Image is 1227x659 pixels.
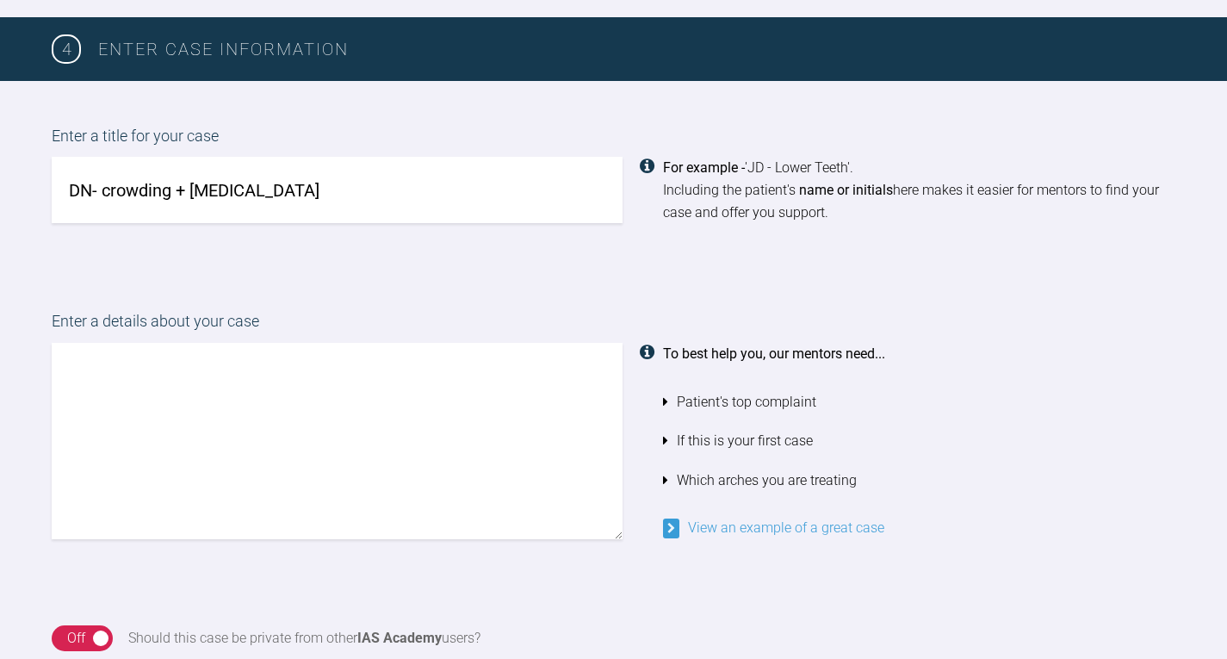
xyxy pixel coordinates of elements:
div: Should this case be private from other users? [128,627,480,650]
li: Which arches you are treating [663,461,1176,500]
strong: For example - [663,159,745,176]
strong: IAS Academy [357,630,442,646]
label: Enter a details about your case [52,309,1175,343]
label: Enter a title for your case [52,124,1175,158]
a: View an example of a great case [663,519,884,536]
strong: To best help you, our mentors need... [663,345,885,362]
li: If this is your first case [663,421,1176,461]
li: Patient's top complaint [663,382,1176,422]
strong: name or initials [799,182,893,198]
div: Off [67,627,85,650]
h3: Enter case information [98,35,1175,63]
span: 4 [52,34,81,64]
input: JD - Lower Teeth [52,157,623,223]
div: 'JD - Lower Teeth'. Including the patient's here makes it easier for mentors to find your case an... [663,157,1176,223]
